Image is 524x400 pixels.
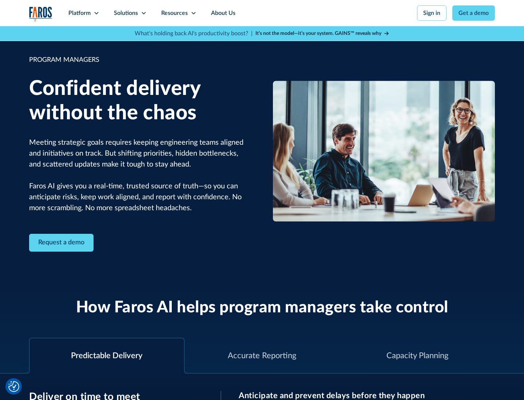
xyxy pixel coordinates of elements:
[8,381,19,392] img: Revisit consent button
[29,77,251,125] h1: Confident delivery without the chaos
[29,234,94,252] a: Contact Modal
[135,29,253,38] p: What's holding back AI's productivity boost? |
[8,381,19,392] button: Cookie Settings
[29,7,52,21] img: Logo of the analytics and reporting company Faros.
[71,350,142,362] div: Predictable Delivery
[228,350,296,362] div: Accurate Reporting
[29,55,251,65] div: PROGRAM MANAGERS
[255,30,389,37] a: It’s not the model—it’s your system. GAINS™ reveals why
[114,9,138,17] div: Solutions
[68,9,91,17] div: Platform
[29,7,52,21] a: home
[386,350,448,362] div: Capacity Planning
[255,31,381,36] strong: It’s not the model—it’s your system. GAINS™ reveals why
[452,5,495,21] a: Get a demo
[417,5,446,21] a: Sign in
[29,137,251,213] p: Meeting strategic goals requires keeping engineering teams aligned and initiatives on track. But ...
[76,298,448,317] h2: How Faros AI helps program managers take control
[161,9,188,17] div: Resources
